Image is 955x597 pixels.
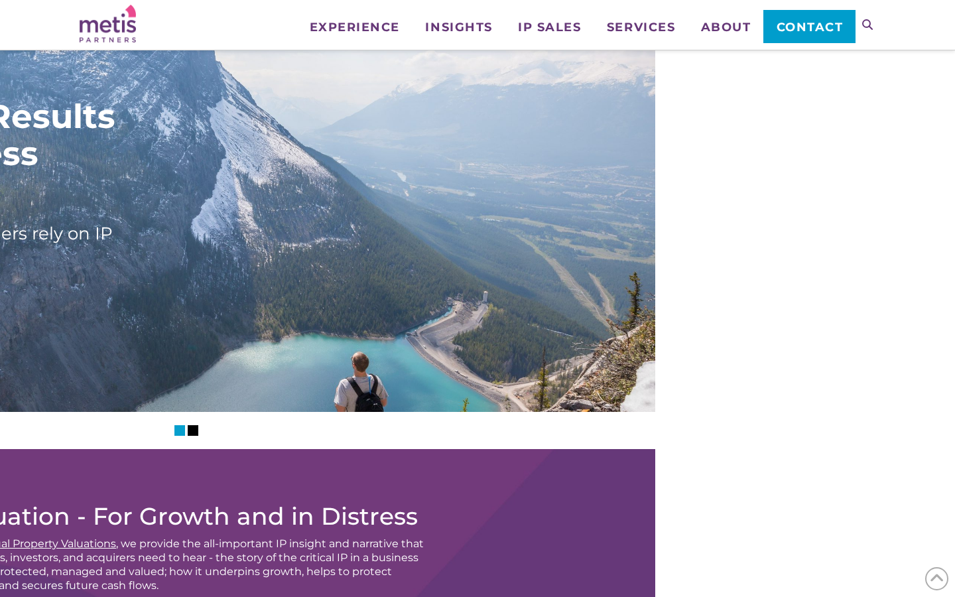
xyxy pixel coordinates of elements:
li: Slider Page 2 [188,425,198,436]
span: Contact [777,21,844,33]
span: Insights [425,21,492,33]
span: Services [607,21,675,33]
span: IP Sales [518,21,581,33]
a: Contact [763,10,856,43]
img: Metis Partners [80,5,136,42]
span: Experience [310,21,400,33]
span: Back to Top [925,567,948,590]
span: About [701,21,751,33]
li: Slider Page 1 [174,425,185,436]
